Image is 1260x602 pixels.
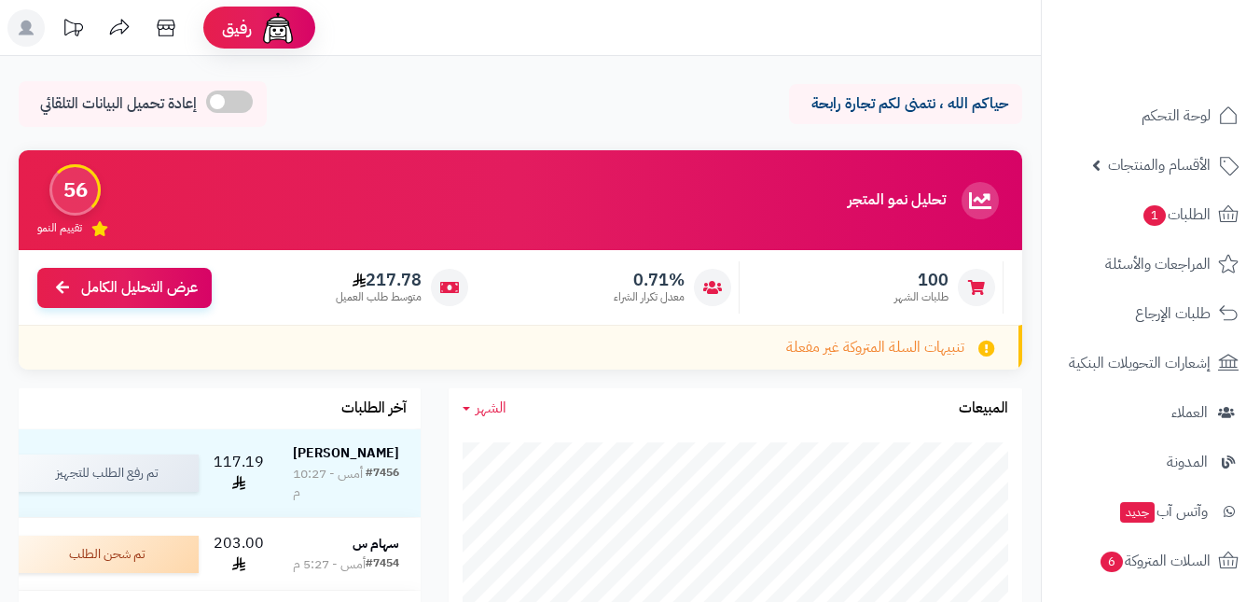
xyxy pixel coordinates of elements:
span: 100 [894,270,948,290]
div: تم رفع الطلب للتجهيز [13,455,199,492]
span: 6 [1100,551,1124,572]
a: عرض التحليل الكامل [37,268,212,308]
td: 117.19 [206,429,271,517]
span: جديد [1120,502,1155,523]
strong: سهام س [353,534,399,553]
a: لوحة التحكم [1053,93,1249,138]
a: طلبات الإرجاع [1053,291,1249,336]
span: المدونة [1167,449,1208,475]
strong: [PERSON_NAME] [293,443,399,463]
span: السلات المتروكة [1099,548,1211,574]
span: وآتس آب [1118,498,1208,525]
span: طلبات الإرجاع [1135,301,1211,327]
a: إشعارات التحويلات البنكية [1053,341,1249,385]
span: إشعارات التحويلات البنكية [1069,350,1211,376]
span: إعادة تحميل البيانات التلقائي [40,93,197,115]
span: الأقسام والمنتجات [1108,152,1211,178]
a: الشهر [463,398,506,419]
img: ai-face.png [259,9,297,47]
span: المراجعات والأسئلة [1105,251,1211,277]
a: العملاء [1053,390,1249,435]
span: 0.71% [614,270,685,290]
span: لوحة التحكم [1142,103,1211,129]
div: أمس - 10:27 م [293,465,366,502]
span: متوسط طلب العميل [336,289,422,305]
div: أمس - 5:27 م [293,555,366,574]
img: logo-2.png [1133,33,1242,72]
a: المدونة [1053,440,1249,484]
a: المراجعات والأسئلة [1053,242,1249,287]
h3: المبيعات [959,400,1008,417]
p: حياكم الله ، نتمنى لكم تجارة رابحة [803,93,1008,115]
span: معدل تكرار الشراء [614,289,685,305]
span: 1 [1142,204,1167,226]
span: الطلبات [1142,202,1211,228]
span: العملاء [1171,399,1208,426]
div: #7456 [366,465,399,502]
a: تحديثات المنصة [49,9,96,51]
span: تقييم النمو [37,220,82,236]
h3: تحليل نمو المتجر [848,192,946,209]
a: السلات المتروكة6 [1053,539,1249,583]
span: رفيق [222,17,252,39]
span: 217.78 [336,270,422,290]
div: #7454 [366,555,399,574]
h3: آخر الطلبات [341,400,407,417]
td: 203.00 [206,518,271,591]
a: وآتس آبجديد [1053,489,1249,534]
a: الطلبات1 [1053,192,1249,237]
span: طلبات الشهر [894,289,948,305]
span: تنبيهات السلة المتروكة غير مفعلة [786,337,964,358]
span: الشهر [476,397,506,419]
span: عرض التحليل الكامل [81,277,198,299]
div: تم شحن الطلب [13,536,199,573]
